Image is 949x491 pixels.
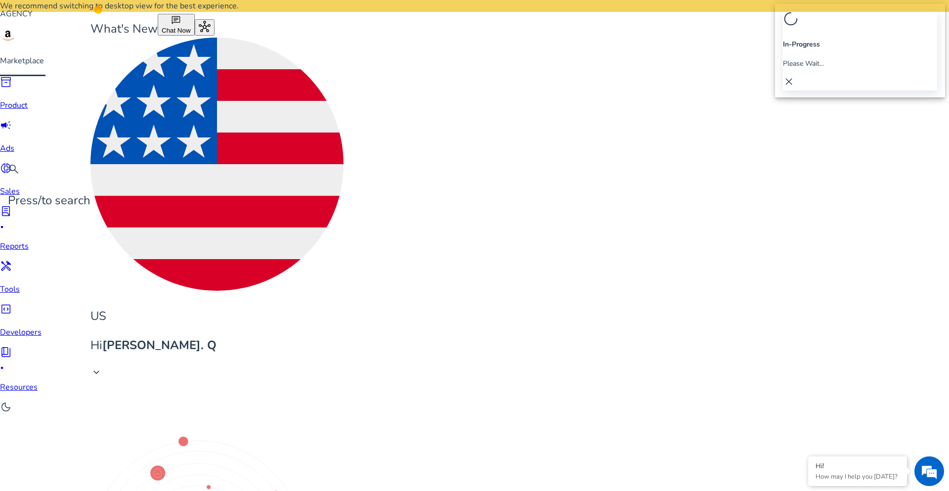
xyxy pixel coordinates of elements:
span: keyboard_arrow_down [90,366,102,378]
b: [PERSON_NAME]. Q [102,337,216,353]
p: Please Wait... [783,58,937,69]
p: Press to search [8,192,90,209]
span: hub [199,21,211,33]
span: close [783,76,795,88]
span: What's New [90,21,158,37]
span: progress_activity [783,11,799,27]
h4: In-Progress [783,39,937,49]
p: Hi [90,337,344,354]
button: hub [195,19,215,36]
img: us.svg [90,38,344,291]
p: US [90,308,344,325]
button: chatChat Now [158,14,195,36]
span: chat [171,15,181,25]
div: Hi! [816,461,900,471]
span: Chat Now [162,27,191,34]
p: How may I help you today? [816,472,900,481]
